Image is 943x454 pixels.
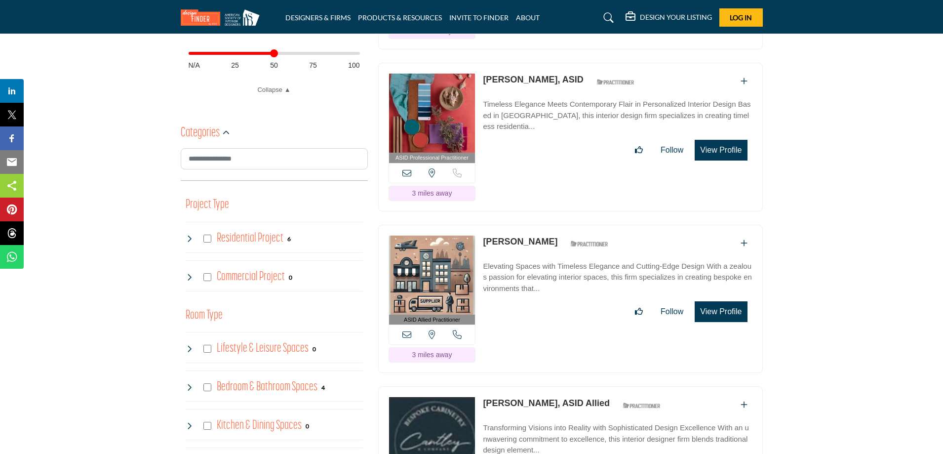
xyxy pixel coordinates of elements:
p: Patricia Hiden, ASID [483,73,583,86]
span: 3 miles away [412,189,452,197]
a: Elevating Spaces with Timeless Elegance and Cutting-Edge Design With a zealous passion for elevat... [483,255,752,294]
a: [PERSON_NAME], ASID Allied [483,398,610,408]
a: [PERSON_NAME], ASID [483,75,583,84]
div: 0 Results For Commercial Project [289,273,292,282]
span: 50 [270,60,278,71]
span: 3 miles away [412,351,452,359]
input: Select Residential Project checkbox [203,235,211,243]
h4: Bedroom & Bathroom Spaces: Bedroom & Bathroom Spaces [217,378,317,396]
img: Patricia Hiden, ASID [389,74,475,153]
div: DESIGN YOUR LISTING [626,12,712,24]
input: Select Bedroom & Bathroom Spaces checkbox [203,383,211,391]
button: Project Type [186,196,229,214]
h4: Commercial Project: Involve the design, construction, or renovation of spaces used for business p... [217,268,285,286]
a: ASID Professional Practitioner [389,74,475,163]
a: Collapse ▲ [189,85,360,95]
a: DESIGNERS & FIRMS [285,13,351,22]
b: 0 [313,346,316,353]
a: ABOUT [516,13,540,22]
input: Search Category [181,148,368,169]
input: Select Lifestyle & Leisure Spaces checkbox [203,345,211,353]
a: PRODUCTS & RESOURCES [358,13,442,22]
a: Add To List [741,77,747,85]
b: 4 [321,384,325,391]
img: Dee Bentley [389,236,475,315]
span: ASID Allied Practitioner [404,316,460,324]
input: Select Kitchen & Dining Spaces checkbox [203,422,211,430]
h2: Categories [181,124,220,142]
p: Cyndy Cantley, ASID Allied [483,397,610,410]
button: View Profile [695,301,747,322]
span: 25 [231,60,239,71]
a: INVITE TO FINDER [449,13,509,22]
a: Search [594,10,620,26]
h4: Lifestyle & Leisure Spaces: Lifestyle & Leisure Spaces [217,340,309,357]
img: ASID Qualified Practitioners Badge Icon [567,238,611,250]
span: Log In [730,13,752,22]
img: Site Logo [181,9,265,26]
p: Timeless Elegance Meets Contemporary Flair in Personalized Interior Design Based in [GEOGRAPHIC_D... [483,99,752,132]
button: Log In [719,8,763,27]
b: 6 [287,236,291,243]
h4: Kitchen & Dining Spaces: Kitchen & Dining Spaces [217,417,302,434]
img: ASID Qualified Practitioners Badge Icon [593,76,637,88]
b: 0 [306,423,309,430]
button: Like listing [629,140,649,160]
div: 0 Results For Lifestyle & Leisure Spaces [313,344,316,353]
a: ASID Allied Practitioner [389,236,475,325]
button: Like listing [629,302,649,322]
span: ASID Professional Practitioner [395,154,469,162]
a: Timeless Elegance Meets Contemporary Flair in Personalized Interior Design Based in [GEOGRAPHIC_D... [483,93,752,132]
button: Follow [654,302,690,322]
button: View Profile [695,140,747,161]
h4: Residential Project: Types of projects range from simple residential renovations to highly comple... [217,230,283,247]
p: Dee Bentley [483,235,557,248]
button: Room Type [186,306,223,325]
span: 75 [309,60,317,71]
p: Elevating Spaces with Timeless Elegance and Cutting-Edge Design With a zealous passion for elevat... [483,261,752,294]
a: Add To List [741,239,747,248]
div: 0 Results For Kitchen & Dining Spaces [306,421,309,430]
span: N/A [189,60,200,71]
div: 4 Results For Bedroom & Bathroom Spaces [321,383,325,392]
div: 6 Results For Residential Project [287,234,291,243]
button: Follow [654,140,690,160]
b: 0 [289,274,292,281]
span: 100 [348,60,359,71]
h5: DESIGN YOUR LISTING [640,13,712,22]
img: ASID Qualified Practitioners Badge Icon [619,399,664,412]
input: Select Commercial Project checkbox [203,273,211,281]
a: Add To List [741,401,747,409]
a: [PERSON_NAME] [483,237,557,247]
